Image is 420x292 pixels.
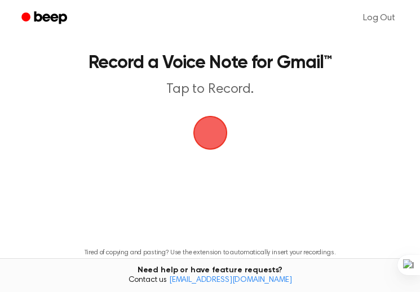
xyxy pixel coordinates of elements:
p: Tap to Record. [25,81,395,98]
p: Tired of copying and pasting? Use the extension to automatically insert your recordings. [85,249,336,257]
span: Contact us [7,276,413,286]
h1: Record a Voice Note for Gmail™ [25,54,395,72]
a: Log Out [352,5,406,32]
a: Beep [14,7,77,29]
a: [EMAIL_ADDRESS][DOMAIN_NAME] [169,276,292,284]
img: Beep Logo [193,116,227,150]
